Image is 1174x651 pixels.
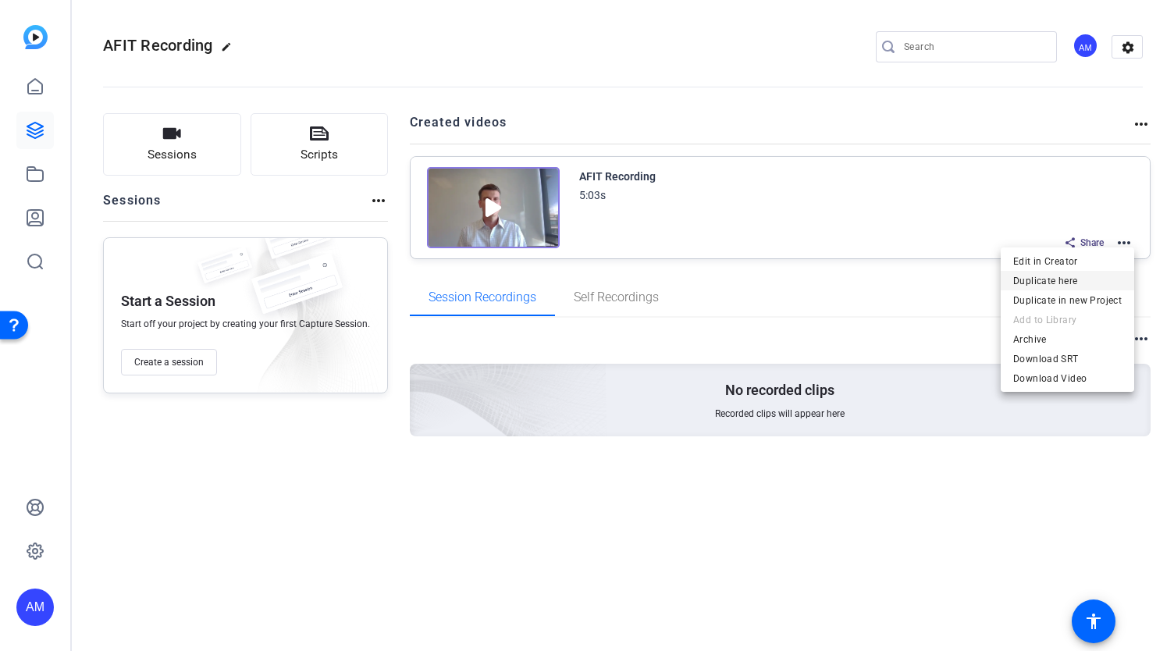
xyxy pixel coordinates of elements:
span: Duplicate in new Project [1013,290,1122,309]
span: Download Video [1013,368,1122,387]
span: Edit in Creator [1013,251,1122,270]
span: Archive [1013,329,1122,348]
span: Download SRT [1013,349,1122,368]
span: Duplicate here [1013,271,1122,290]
